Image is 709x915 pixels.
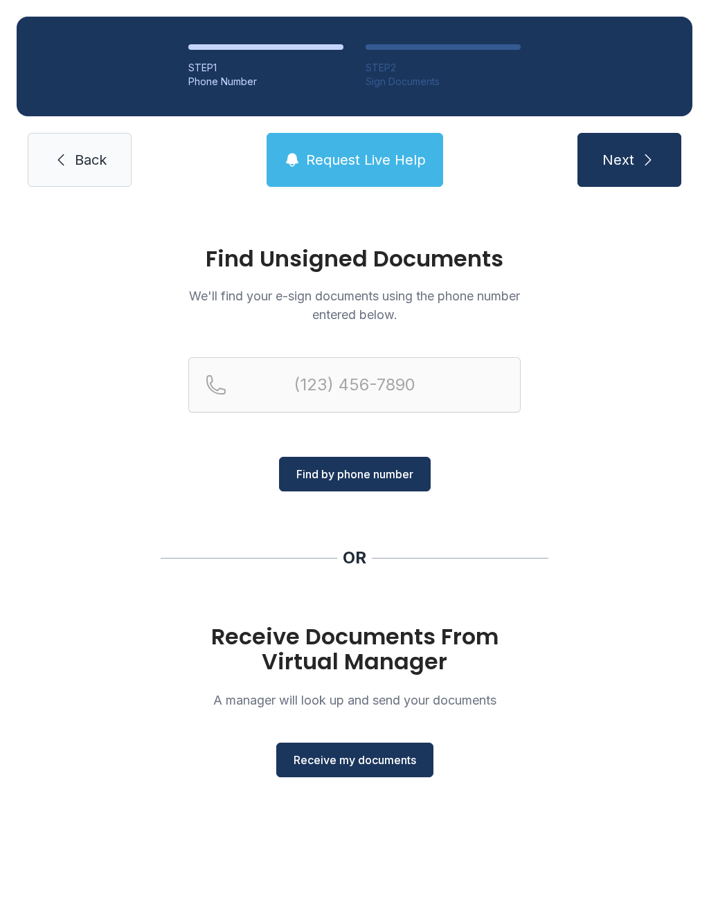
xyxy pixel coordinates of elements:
span: Back [75,150,107,170]
span: Find by phone number [296,466,413,482]
p: We'll find your e-sign documents using the phone number entered below. [188,287,521,324]
div: Sign Documents [366,75,521,89]
div: STEP 1 [188,61,343,75]
div: Phone Number [188,75,343,89]
span: Next [602,150,634,170]
h1: Find Unsigned Documents [188,248,521,270]
span: Receive my documents [294,752,416,768]
input: Reservation phone number [188,357,521,413]
p: A manager will look up and send your documents [188,691,521,709]
div: STEP 2 [366,61,521,75]
span: Request Live Help [306,150,426,170]
h1: Receive Documents From Virtual Manager [188,624,521,674]
div: OR [343,547,366,569]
